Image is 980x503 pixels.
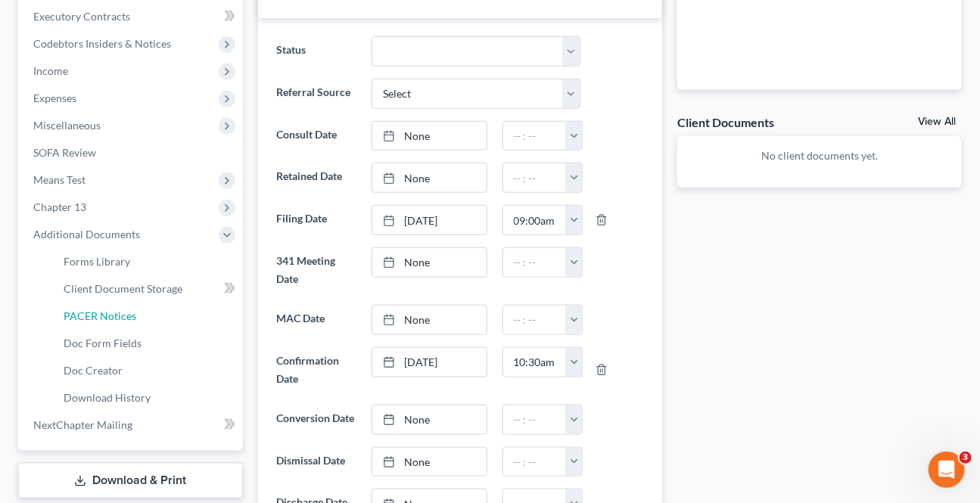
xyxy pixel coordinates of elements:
[503,206,567,234] input: -- : --
[21,411,243,439] a: NextChapter Mailing
[33,173,86,186] span: Means Test
[503,348,567,377] input: -- : --
[33,146,96,159] span: SOFA Review
[64,255,130,268] span: Forms Library
[372,163,486,192] a: None
[51,357,243,384] a: Doc Creator
[64,337,142,349] span: Doc Form Fields
[677,114,774,130] div: Client Documents
[269,447,365,477] label: Dismissal Date
[372,122,486,151] a: None
[269,347,365,393] label: Confirmation Date
[33,10,130,23] span: Executory Contracts
[503,122,567,151] input: -- : --
[372,248,486,277] a: None
[372,405,486,434] a: None
[269,79,365,109] label: Referral Source
[503,163,567,192] input: -- : --
[503,405,567,434] input: -- : --
[21,3,243,30] a: Executory Contracts
[269,121,365,151] label: Consult Date
[51,384,243,411] a: Download History
[33,64,68,77] span: Income
[689,148,950,163] p: No client documents yet.
[51,248,243,275] a: Forms Library
[503,306,567,334] input: -- : --
[21,139,243,166] a: SOFA Review
[929,452,965,488] iframe: Intercom live chat
[269,305,365,335] label: MAC Date
[18,463,243,498] a: Download & Print
[269,163,365,193] label: Retained Date
[51,303,243,330] a: PACER Notices
[33,92,76,104] span: Expenses
[372,306,486,334] a: None
[33,200,86,213] span: Chapter 13
[64,364,123,377] span: Doc Creator
[269,205,365,235] label: Filing Date
[33,418,132,431] span: NextChapter Mailing
[372,448,486,477] a: None
[269,247,365,293] label: 341 Meeting Date
[33,228,140,241] span: Additional Documents
[64,391,151,404] span: Download History
[33,37,171,50] span: Codebtors Insiders & Notices
[64,282,182,295] span: Client Document Storage
[64,309,136,322] span: PACER Notices
[503,248,567,277] input: -- : --
[960,452,972,464] span: 3
[372,206,486,234] a: [DATE]
[269,405,365,435] label: Conversion Date
[918,116,956,127] a: View All
[269,36,365,67] label: Status
[503,448,567,477] input: -- : --
[51,275,243,303] a: Client Document Storage
[372,348,486,377] a: [DATE]
[51,330,243,357] a: Doc Form Fields
[33,119,101,132] span: Miscellaneous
